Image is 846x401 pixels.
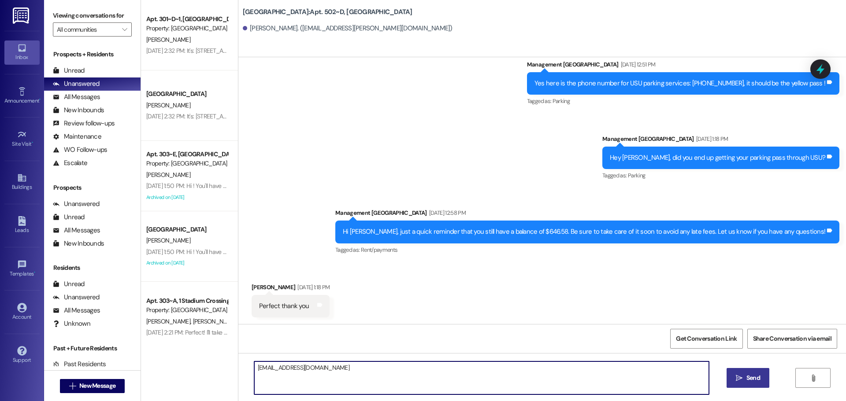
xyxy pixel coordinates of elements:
[534,79,825,88] div: Yes here is the phone number for USU parking services: [PHONE_NUMBER], it should be the yellow pa...
[753,334,831,343] span: Share Conversation via email
[146,89,228,99] div: [GEOGRAPHIC_DATA]
[676,334,737,343] span: Get Conversation Link
[4,40,40,64] a: Inbox
[335,208,839,221] div: Management [GEOGRAPHIC_DATA]
[670,329,742,349] button: Get Conversation Link
[53,79,100,88] div: Unanswered
[53,226,100,235] div: All Messages
[146,101,190,109] span: [PERSON_NAME]
[146,24,228,33] div: Property: [GEOGRAPHIC_DATA]
[736,375,742,382] i: 
[44,50,141,59] div: Prospects + Residents
[53,106,104,115] div: New Inbounds
[4,300,40,324] a: Account
[146,236,190,244] span: [PERSON_NAME]
[53,360,106,369] div: Past Residents
[4,257,40,281] a: Templates •
[57,22,118,37] input: All communities
[53,319,90,328] div: Unknown
[146,15,228,24] div: Apt. 301~D~1, [GEOGRAPHIC_DATA]
[361,246,398,254] span: Rent/payments
[146,171,190,179] span: [PERSON_NAME]
[427,208,466,217] div: [DATE] 12:58 PM
[53,293,100,302] div: Unanswered
[527,95,839,107] div: Tagged as:
[146,182,678,190] div: [DATE] 1:50 PM: Hi ! You'll have an email coming to you soon from Catalyst Property Management! I...
[252,283,330,295] div: [PERSON_NAME]
[747,329,837,349] button: Share Conversation via email
[53,239,104,248] div: New Inbounds
[4,170,40,194] a: Buildings
[53,158,87,168] div: Escalate
[146,248,678,256] div: [DATE] 1:50 PM: Hi ! You'll have an email coming to you soon from Catalyst Property Management! I...
[145,258,229,269] div: Archived on [DATE]
[193,317,237,325] span: [PERSON_NAME]
[53,199,100,209] div: Unanswered
[122,26,127,33] i: 
[146,225,228,234] div: [GEOGRAPHIC_DATA]
[60,379,125,393] button: New Message
[39,96,41,103] span: •
[4,213,40,237] a: Leads
[602,169,839,182] div: Tagged as:
[53,92,100,102] div: All Messages
[694,134,728,143] div: [DATE] 1:18 PM
[146,36,190,44] span: [PERSON_NAME]
[79,381,115,390] span: New Message
[146,159,228,168] div: Property: [GEOGRAPHIC_DATA]
[335,243,839,256] div: Tagged as:
[53,119,115,128] div: Review follow-ups
[44,183,141,192] div: Prospects
[628,172,645,179] span: Parking
[4,127,40,151] a: Site Visit •
[553,97,570,105] span: Parking
[13,7,31,24] img: ResiDesk Logo
[259,302,309,311] div: Perfect thank you
[53,306,100,315] div: All Messages
[4,343,40,367] a: Support
[146,317,193,325] span: [PERSON_NAME]
[34,269,35,276] span: •
[146,296,228,305] div: Apt. 303~A, 1 Stadium Crossing
[44,344,141,353] div: Past + Future Residents
[146,150,228,159] div: Apt. 303~E, [GEOGRAPHIC_DATA]
[69,383,76,390] i: 
[44,263,141,272] div: Residents
[32,140,33,146] span: •
[53,145,107,155] div: WO Follow-ups
[53,66,85,75] div: Unread
[53,9,132,22] label: Viewing conversations for
[527,60,839,72] div: Management [GEOGRAPHIC_DATA]
[145,192,229,203] div: Archived on [DATE]
[810,375,816,382] i: 
[343,227,825,236] div: Hi [PERSON_NAME], just a quick reminder that you still have a balance of $646.58. Be sure to take...
[295,283,330,292] div: [DATE] 1:18 PM
[619,60,656,69] div: [DATE] 12:51 PM
[243,7,412,17] b: [GEOGRAPHIC_DATA]: Apt. 502~D, [GEOGRAPHIC_DATA]
[53,280,85,289] div: Unread
[146,305,228,315] div: Property: [GEOGRAPHIC_DATA]
[53,213,85,222] div: Unread
[746,373,760,383] span: Send
[602,134,839,147] div: Management [GEOGRAPHIC_DATA]
[146,112,289,120] div: [DATE] 2:32 PM: It's: [STREET_ADDRESS][PERSON_NAME]
[146,47,289,55] div: [DATE] 2:32 PM: It's: [STREET_ADDRESS][PERSON_NAME]
[610,153,825,162] div: Hey [PERSON_NAME], did you end up getting your parking pass through USU?
[727,368,769,388] button: Send
[146,328,259,336] div: [DATE] 2:21 PM: Perfect! I'll take care of it then
[254,361,709,394] textarea: [EMAIL_ADDRESS][DOMAIN_NAME]
[243,24,453,33] div: [PERSON_NAME]. ([EMAIL_ADDRESS][PERSON_NAME][DOMAIN_NAME])
[53,132,101,141] div: Maintenance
